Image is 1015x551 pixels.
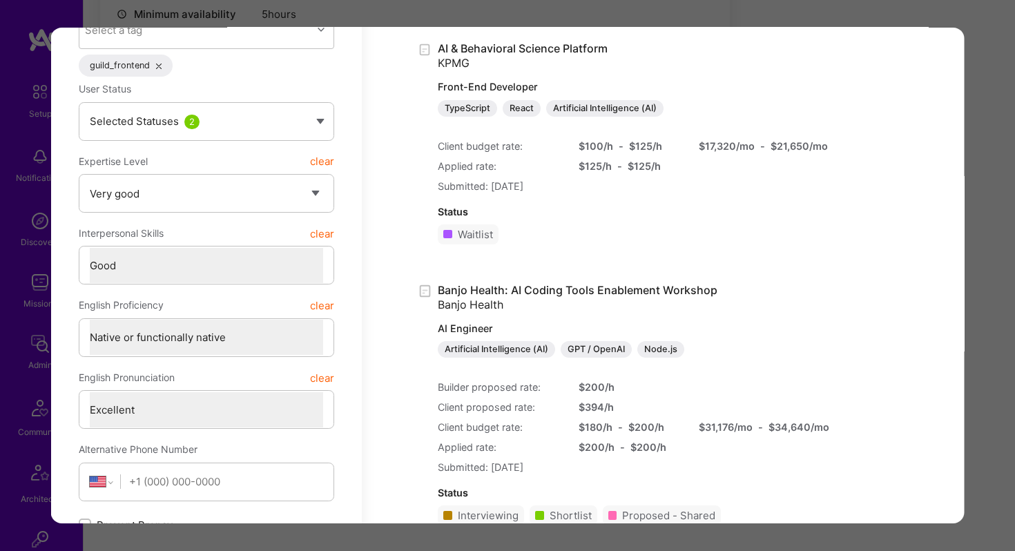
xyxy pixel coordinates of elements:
a: Banjo Health: AI Coding Tools Enablement WorkshopBanjo HealthAI EngineerArtificial Intelligence (... [438,283,802,358]
i: icon Close [156,64,162,69]
div: React [503,100,541,117]
div: Applied rate: [438,159,562,173]
div: Created [417,283,438,299]
img: caret [316,119,325,124]
div: $ 17,320 /mo [699,139,755,153]
span: Prevent Prepay [97,518,173,532]
div: $ 200 /h [630,440,666,454]
div: Artificial Intelligence (AI) [438,341,555,358]
div: $ 31,176 /mo [699,420,753,434]
div: - [618,420,623,434]
button: clear [310,221,334,246]
div: $ 34,640 /mo [768,420,829,434]
div: - [619,139,623,153]
div: modal [51,28,965,523]
div: Submitted: [DATE] [438,460,802,474]
div: - [758,420,763,434]
div: Select a tag [84,23,142,37]
button: clear [310,149,334,174]
div: Builder proposed rate: [438,380,562,394]
div: - [760,139,765,153]
div: Waitlist [457,227,492,242]
div: - [620,440,625,454]
button: clear [310,365,334,390]
div: guild_frontend [79,55,173,77]
div: Submitted: [DATE] [438,179,802,193]
div: Created [417,41,438,57]
div: Applied rate: [438,440,562,454]
div: TypeScript [438,100,497,117]
span: Alternative Phone Number [79,443,197,455]
div: $ 180 /h [579,420,612,434]
div: Shortlist [549,508,591,523]
div: $ 125 /h [579,159,612,173]
div: $ 200 /h [628,420,664,434]
i: icon Chevron [318,26,325,33]
span: KPMG [438,56,470,70]
div: 2 [184,115,200,129]
div: Node.js [637,341,684,358]
div: $ 394 /h [579,400,682,414]
div: $ 21,650 /mo [771,139,828,153]
div: $ 100 /h [579,139,613,153]
span: User Status [79,83,131,95]
div: GPT / OpenAI [561,341,632,358]
span: Expertise Level [79,149,148,174]
input: +1 (000) 000-0000 [129,464,323,499]
div: - [617,159,622,173]
div: Proposed - Shared [622,508,715,523]
div: Client budget rate: [438,420,562,434]
i: icon Application [417,42,433,58]
p: AI Engineer [438,322,802,336]
a: AI & Behavioral Science PlatformKPMGFront-End DeveloperTypeScriptReactArtificial Intelligence (AI) [438,41,802,117]
div: Interviewing [457,508,518,523]
div: $ 125 /h [629,139,662,153]
div: Status [438,485,802,500]
div: $ 200 /h [579,440,615,454]
span: Selected Statuses [90,115,179,128]
span: Banjo Health [438,298,503,311]
span: Interpersonal Skills [79,221,164,246]
p: Front-End Developer [438,81,802,95]
div: $ 125 /h [628,159,661,173]
div: Client proposed rate: [438,400,562,414]
div: Artificial Intelligence (AI) [546,100,664,117]
i: icon Application [417,283,433,299]
span: English Proficiency [79,293,164,318]
button: clear [310,293,334,318]
div: $ 200 /h [579,380,682,394]
span: English Pronunciation [79,365,175,390]
div: Status [438,204,802,219]
div: Client budget rate: [438,139,562,153]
